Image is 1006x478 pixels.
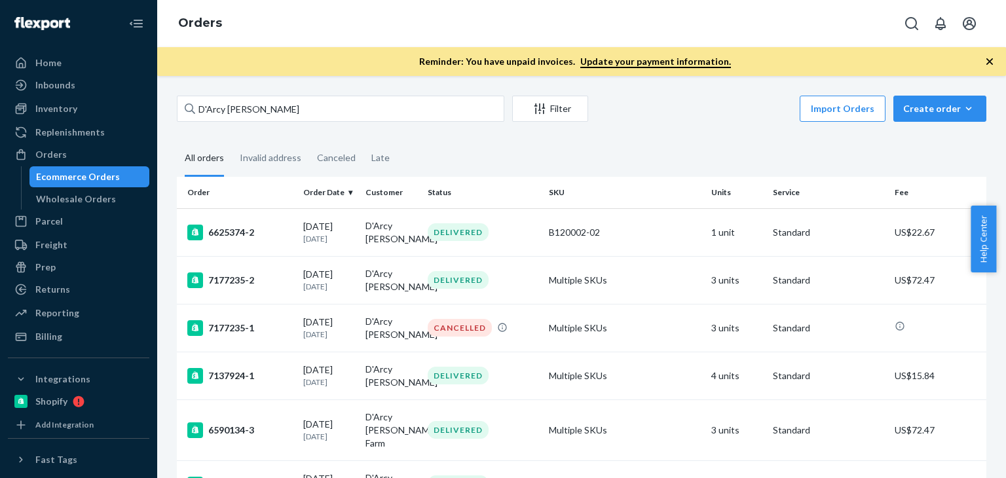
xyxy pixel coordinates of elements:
div: 6590134-3 [187,422,293,438]
div: Create order [903,102,977,115]
div: Home [35,56,62,69]
div: Canceled [317,141,356,175]
th: SKU [544,177,705,208]
div: Customer [365,187,417,198]
p: [DATE] [303,233,355,244]
button: Open notifications [927,10,954,37]
p: [DATE] [303,377,355,388]
td: Multiple SKUs [544,304,705,352]
div: Add Integration [35,419,94,430]
td: US$15.84 [889,352,986,399]
td: US$72.47 [889,256,986,304]
td: Multiple SKUs [544,399,705,460]
td: D'Arcy [PERSON_NAME] [360,256,422,304]
div: [DATE] [303,418,355,442]
img: Flexport logo [14,17,70,30]
div: Billing [35,330,62,343]
td: 3 units [706,399,768,460]
iframe: Opens a widget where you can chat to one of our agents [923,439,993,471]
p: Standard [773,369,884,382]
button: Integrations [8,369,149,390]
th: Order Date [298,177,360,208]
a: Inbounds [8,75,149,96]
a: Replenishments [8,122,149,143]
div: Reporting [35,306,79,320]
div: CANCELLED [428,319,492,337]
div: Fast Tags [35,453,77,466]
div: Shopify [35,395,67,408]
a: Wholesale Orders [29,189,150,210]
div: Prep [35,261,56,274]
div: 7177235-2 [187,272,293,288]
p: [DATE] [303,431,355,442]
div: Ecommerce Orders [36,170,120,183]
a: Prep [8,257,149,278]
div: Integrations [35,373,90,386]
a: Home [8,52,149,73]
div: DELIVERED [428,271,489,289]
th: Units [706,177,768,208]
div: Inventory [35,102,77,115]
td: D'Arcy [PERSON_NAME] [360,304,422,352]
a: Shopify [8,391,149,412]
td: D'Arcy [PERSON_NAME] [360,208,422,256]
td: 3 units [706,304,768,352]
p: Reminder: You have unpaid invoices. [419,55,731,68]
a: Billing [8,326,149,347]
button: Filter [512,96,588,122]
td: D'Arcy [PERSON_NAME]-Farm [360,399,422,460]
div: 7137924-1 [187,368,293,384]
div: DELIVERED [428,421,489,439]
td: D'Arcy [PERSON_NAME] [360,352,422,399]
td: 4 units [706,352,768,399]
button: Fast Tags [8,449,149,470]
div: [DATE] [303,268,355,292]
div: Parcel [35,215,63,228]
td: US$22.67 [889,208,986,256]
div: Replenishments [35,126,105,139]
div: B120002-02 [549,226,700,239]
td: 1 unit [706,208,768,256]
a: Add Integration [8,417,149,433]
div: Freight [35,238,67,251]
ol: breadcrumbs [168,5,233,43]
button: Open account menu [956,10,982,37]
button: Import Orders [800,96,885,122]
th: Status [422,177,544,208]
div: Filter [513,102,587,115]
th: Service [768,177,889,208]
p: Standard [773,274,884,287]
a: Update your payment information. [580,56,731,68]
td: Multiple SKUs [544,352,705,399]
p: Standard [773,226,884,239]
a: Orders [178,16,222,30]
a: Parcel [8,211,149,232]
div: 7177235-1 [187,320,293,336]
div: [DATE] [303,220,355,244]
button: Close Navigation [123,10,149,37]
div: DELIVERED [428,367,489,384]
input: Search orders [177,96,504,122]
div: [DATE] [303,363,355,388]
button: Open Search Box [899,10,925,37]
th: Fee [889,177,986,208]
td: Multiple SKUs [544,256,705,304]
a: Orders [8,144,149,165]
button: Create order [893,96,986,122]
div: DELIVERED [428,223,489,241]
div: [DATE] [303,316,355,340]
div: All orders [185,141,224,177]
p: [DATE] [303,329,355,340]
div: Late [371,141,390,175]
div: Wholesale Orders [36,193,116,206]
button: Help Center [971,206,996,272]
a: Inventory [8,98,149,119]
p: [DATE] [303,281,355,292]
p: Standard [773,424,884,437]
div: Orders [35,148,67,161]
td: US$72.47 [889,399,986,460]
td: 3 units [706,256,768,304]
a: Reporting [8,303,149,323]
div: Inbounds [35,79,75,92]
